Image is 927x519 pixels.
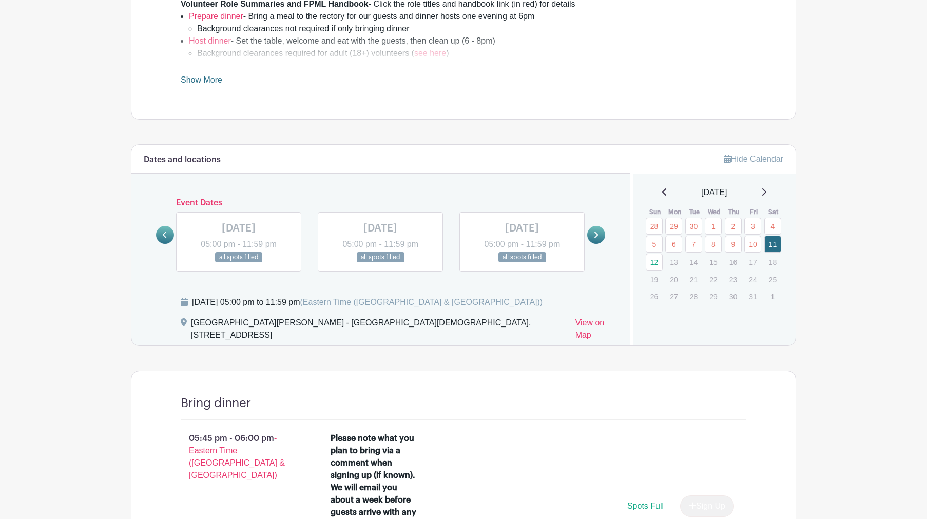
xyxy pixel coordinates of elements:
a: 8 [705,236,722,253]
p: 15 [705,254,722,270]
a: Stay overnight [189,61,241,70]
span: (Eastern Time ([GEOGRAPHIC_DATA] & [GEOGRAPHIC_DATA])) [300,298,543,306]
th: Sun [645,207,665,217]
th: Wed [704,207,724,217]
div: [DATE] 05:00 pm to 11:59 pm [192,296,543,309]
p: 21 [685,272,702,287]
a: 29 [665,218,682,235]
p: 27 [665,289,682,304]
p: 22 [705,272,722,287]
a: 6 [665,236,682,253]
p: 28 [685,289,702,304]
p: 19 [646,272,663,287]
p: 30 [725,289,742,304]
span: [DATE] [701,186,727,199]
p: 24 [744,272,761,287]
a: 5 [646,236,663,253]
p: 13 [665,254,682,270]
a: 28 [646,218,663,235]
th: Fri [744,207,764,217]
li: - Set the table, welcome and eat with the guests, then clean up (6 - 8pm) [189,35,746,60]
th: Mon [665,207,685,217]
p: 29 [705,289,722,304]
a: 12 [646,254,663,271]
h6: Dates and locations [144,155,221,165]
a: 2 [725,218,742,235]
a: 11 [764,236,781,253]
p: 23 [725,272,742,287]
p: 05:45 pm - 06:00 pm [164,428,314,486]
a: 7 [685,236,702,253]
li: - Greet guests, sleep in one of two host rooms, then lock up in the morning (8pm - 6am) [189,60,746,84]
h4: Bring dinner [181,396,251,411]
a: Host dinner [189,36,231,45]
p: 14 [685,254,702,270]
a: View on Map [575,317,617,345]
p: 25 [764,272,781,287]
a: 10 [744,236,761,253]
a: see here [414,49,446,57]
a: 3 [744,218,761,235]
a: Prepare dinner [189,12,243,21]
th: Thu [724,207,744,217]
li: Background clearances required for adult (18+) volunteers ( ) [197,47,746,60]
li: - Bring a meal to the rectory for our guests and dinner hosts one evening at 6pm [189,10,746,35]
th: Sat [764,207,784,217]
li: Background clearances not required if only bringing dinner [197,23,746,35]
a: 9 [725,236,742,253]
th: Tue [685,207,705,217]
a: 4 [764,218,781,235]
p: 20 [665,272,682,287]
p: 17 [744,254,761,270]
p: 31 [744,289,761,304]
div: [GEOGRAPHIC_DATA][PERSON_NAME] - [GEOGRAPHIC_DATA][DEMOGRAPHIC_DATA], [STREET_ADDRESS] [191,317,567,345]
a: 1 [705,218,722,235]
h6: Event Dates [174,198,587,208]
a: Hide Calendar [724,155,783,163]
a: Show More [181,75,222,88]
a: 30 [685,218,702,235]
p: 1 [764,289,781,304]
p: 26 [646,289,663,304]
span: - Eastern Time ([GEOGRAPHIC_DATA] & [GEOGRAPHIC_DATA]) [189,434,285,479]
span: Spots Full [627,502,664,510]
p: 18 [764,254,781,270]
p: 16 [725,254,742,270]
